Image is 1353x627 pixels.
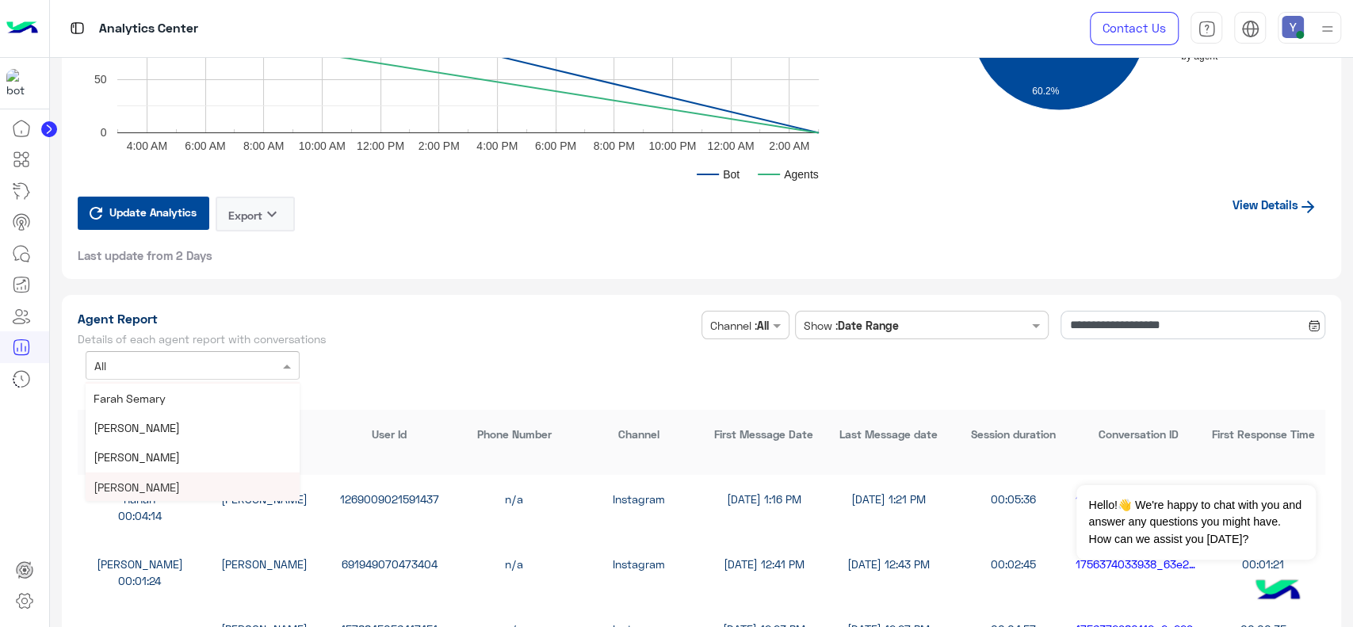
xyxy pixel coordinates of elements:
div: 691949070473404 [327,556,451,572]
text: 10:00 AM [298,140,345,152]
img: Logo [6,12,38,45]
div: hanah [78,491,202,507]
text: 12:00 PM [357,140,404,152]
h5: Details of each agent report with conversations [78,333,696,346]
div: Phone Number [452,426,576,442]
div: [DATE] 12:41 PM [701,556,826,572]
div: Conversation ID [1076,426,1200,442]
img: hulul-logo.png [1250,564,1305,619]
h1: Agent Report [78,311,696,327]
button: Update Analytics [78,197,209,230]
div: 00:02:45 [951,556,1076,572]
i: keyboard_arrow_down [262,205,281,224]
div: 1756376133253_dda92a92-c137-439b-a34a-843cb732ec31 [1076,491,1200,507]
div: Resolution Time [78,442,202,459]
span: Last update from 2 Days [78,247,212,263]
div: [DATE] 12:43 PM [826,556,950,572]
text: 2:00 PM [418,140,459,152]
div: First Response Time [1201,426,1325,442]
span: Update Analytics [105,201,201,223]
img: profile [1317,19,1337,39]
div: Channel [576,426,701,442]
text: 0 [100,127,106,140]
button: Exportkeyboard_arrow_down [216,197,295,231]
p: Analytics Center [99,18,198,40]
img: userImage [1282,16,1304,38]
div: First Message Date [701,426,826,442]
div: 1269009021591437 [327,491,451,507]
img: tab [67,18,87,38]
text: 6:00 PM [534,140,575,152]
div: Customer name [78,426,202,442]
span: [PERSON_NAME] [94,480,180,494]
ng-dropdown-panel: Options list [86,382,300,501]
div: 1756374033938_63e2263f-2fb8-4dff-84d2-680b7b581b75 [1076,556,1200,572]
text: 12:00 AM [707,140,754,152]
text: Bot [723,168,740,181]
div: [DATE] 1:21 PM [826,491,950,507]
text: 2:00 AM [768,140,808,152]
img: 317874714732967 [6,69,35,97]
text: by agent [1181,51,1218,62]
text: 6:00 AM [185,140,225,152]
text: Agents [784,168,819,181]
a: tab [1191,12,1222,45]
a: View Details [1225,189,1325,220]
div: 00:04:14 [78,507,202,524]
div: Session duration [951,426,1076,442]
span: [PERSON_NAME] [94,450,180,464]
text: 4:00 PM [476,140,518,152]
img: tab [1198,20,1216,38]
div: Instagram [576,491,701,507]
div: Instagram [576,556,701,572]
div: 00:05:36 [951,491,1076,507]
div: [PERSON_NAME] [202,556,327,572]
div: 00:01:24 [78,572,202,589]
div: 00:01:21 [1201,556,1325,572]
span: Hello!👋 We're happy to chat with you and answer any questions you might have. How can we assist y... [1076,485,1315,560]
span: [PERSON_NAME] [94,421,180,434]
text: 4:00 AM [126,140,166,152]
text: 50 [94,73,106,86]
text: 8:00 AM [243,140,283,152]
text: 8:00 PM [593,140,634,152]
div: [DATE] 1:16 PM [701,491,826,507]
div: Last Message date [826,426,950,442]
text: 60.2% [1032,86,1059,97]
span: Farah Semary [94,392,166,405]
div: User Id [327,426,451,442]
img: tab [1241,20,1259,38]
a: Contact Us [1090,12,1179,45]
div: [PERSON_NAME] [78,556,202,572]
text: 10:00 PM [648,140,696,152]
div: n/a [452,556,576,572]
div: n/a [452,491,576,507]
